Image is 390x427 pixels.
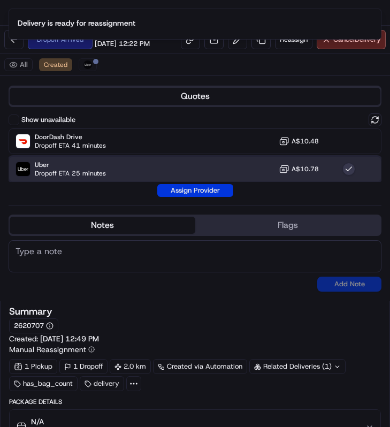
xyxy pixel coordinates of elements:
span: API Documentation [101,155,172,166]
div: Start new chat [36,102,175,113]
div: Package Details [9,398,381,406]
button: Manual Reassignment [9,344,95,355]
h3: Summary [9,307,52,316]
span: A$10.78 [292,165,319,173]
div: 💻 [90,156,99,165]
a: Powered byPylon [75,181,129,189]
button: All [4,58,33,71]
button: Created [39,58,72,71]
span: Created [44,60,67,69]
span: Created: [9,333,99,344]
img: Uber [16,162,30,176]
img: DoorDash Drive [16,134,30,148]
span: Uber [35,161,106,169]
img: uber-new-logo.jpeg [83,60,92,69]
a: Created via Automation [153,359,247,374]
span: Manual Reassignment [9,344,86,355]
span: A$10.48 [292,137,319,146]
span: Dropoff ETA 25 minutes [35,169,106,178]
p: Welcome 👋 [11,43,195,60]
div: Delivery is ready for reassignment [18,18,135,28]
span: N/A [31,416,62,427]
div: Related Deliveries (1) [249,359,346,374]
button: Assign Provider [157,184,233,197]
img: 1736555255976-a54dd68f-1ca7-489b-9aae-adbdc363a1c4 [11,102,30,121]
button: Notes [10,217,195,234]
span: DoorDash Drive [35,133,106,141]
div: We're available if you need us! [36,113,135,121]
div: 1 Dropoff [59,359,108,374]
button: Start new chat [182,105,195,118]
button: A$10.78 [279,164,319,174]
button: A$10.48 [279,136,319,147]
span: Dropoff ETA 41 minutes [35,141,106,150]
button: Quotes [10,88,380,105]
div: has_bag_count [9,376,78,391]
span: Knowledge Base [21,155,82,166]
div: 📗 [11,156,19,165]
a: 💻API Documentation [86,151,176,170]
span: [DATE] 12:49 PM [40,334,99,344]
div: 1 Pickup [9,359,57,374]
button: Flags [195,217,381,234]
label: Show unavailable [21,115,75,125]
div: 2.0 km [110,359,151,374]
img: Nash [11,11,32,32]
div: delivery [80,376,124,391]
button: 2620707 [14,321,53,331]
span: Pylon [106,181,129,189]
input: Clear [28,69,177,80]
a: 📗Knowledge Base [6,151,86,170]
